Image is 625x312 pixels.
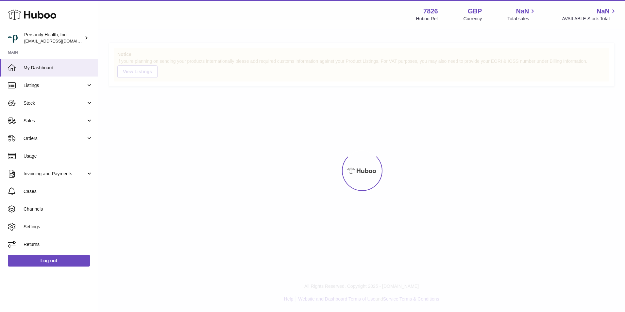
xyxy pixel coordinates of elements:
[24,65,93,71] span: My Dashboard
[8,33,18,43] img: internalAdmin-7826@internal.huboo.com
[423,7,438,16] strong: 7826
[24,38,96,43] span: [EMAIL_ADDRESS][DOMAIN_NAME]
[24,82,86,89] span: Listings
[24,118,86,124] span: Sales
[24,241,93,248] span: Returns
[468,7,482,16] strong: GBP
[24,135,86,142] span: Orders
[24,224,93,230] span: Settings
[416,16,438,22] div: Huboo Ref
[24,100,86,106] span: Stock
[464,16,482,22] div: Currency
[24,188,93,195] span: Cases
[562,16,617,22] span: AVAILABLE Stock Total
[24,153,93,159] span: Usage
[8,255,90,267] a: Log out
[597,7,610,16] span: NaN
[516,7,529,16] span: NaN
[507,16,536,22] span: Total sales
[24,171,86,177] span: Invoicing and Payments
[24,206,93,212] span: Channels
[24,32,83,44] div: Personify Health, Inc.
[562,7,617,22] a: NaN AVAILABLE Stock Total
[507,7,536,22] a: NaN Total sales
